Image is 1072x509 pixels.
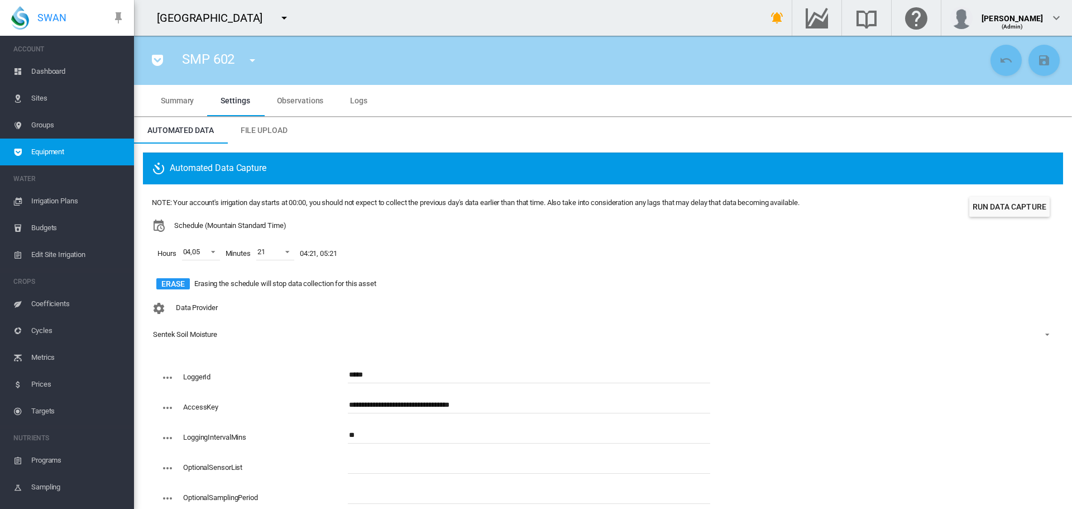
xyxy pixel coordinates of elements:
label: OptionalSensorList [183,463,242,472]
div: Sentek Soil Moisture [153,330,217,339]
span: SWAN [37,11,66,25]
button: icon-menu-down [241,49,264,72]
button: icon-menu-down [273,7,295,29]
label: OptionalSamplingPeriod [183,493,258,502]
span: Targets [31,398,125,425]
span: Summary [161,96,194,105]
span: NUTRIENTS [13,429,125,447]
span: SMP 602 [182,51,234,67]
img: profile.jpg [950,7,973,29]
md-icon: Click here for help [903,11,930,25]
md-icon: icon-undo [999,54,1013,67]
button: Run Data Capture [969,197,1050,217]
span: Hours [152,243,182,264]
span: Automated Data Capture [152,162,266,175]
md-icon: icon-content-save [1037,54,1051,67]
span: Data Provider [176,304,218,312]
button: Cancel Changes [990,45,1022,76]
md-icon: icon-dots-horizontal [161,371,174,384]
img: SWAN-Landscape-Logo-Colour-drop.png [11,6,29,30]
md-icon: icon-camera-timer [152,162,170,175]
md-icon: icon-pocket [151,54,164,67]
md-select: Configuration: Sentek Soil Moisture [152,326,1054,343]
md-icon: Go to the Data Hub [803,11,830,25]
span: CROPS [13,273,125,291]
span: Logs [350,96,367,105]
button: Save Changes [1028,45,1060,76]
label: AccessKey [183,403,218,411]
span: Metrics [31,344,125,371]
span: Coefficients [31,291,125,317]
md-icon: Search the knowledge base [853,11,880,25]
md-icon: icon-dots-horizontal [161,492,174,505]
md-icon: icon-calendar-clock [152,219,165,232]
md-icon: icon-chevron-down [1050,11,1063,25]
span: Budgets [31,215,125,241]
span: , [183,247,201,257]
md-icon: icon-dots-horizontal [161,401,174,415]
span: Dashboard [31,58,125,85]
span: ACCOUNT [13,40,125,58]
md-icon: icon-bell-ring [770,11,784,25]
span: File Upload [241,126,288,135]
span: Schedule (Mountain Standard Time) [174,221,286,231]
span: Observations [277,96,324,105]
span: Settings [221,96,250,105]
button: Erase [156,278,190,289]
span: WATER [13,170,125,188]
button: icon-bell-ring [766,7,788,29]
md-icon: icon-menu-down [277,11,291,25]
label: LoggingIntervalMins [183,433,246,441]
span: Erasing the schedule will stop data collection for this asset [194,279,376,289]
span: Cycles [31,317,125,344]
md-icon: icon-menu-down [246,54,259,67]
button: icon-pocket [146,49,169,72]
span: Programs [31,447,125,474]
span: Edit Site Irrigation [31,241,125,268]
span: Prices [31,371,125,398]
label: LoggerId [183,373,210,381]
span: (Admin) [1002,23,1023,30]
div: 05 [192,247,200,257]
span: Sites [31,85,125,112]
md-icon: icon-dots-horizontal [161,462,174,475]
md-icon: icon-dots-horizontal [161,431,174,445]
md-icon: icon-pin [112,11,125,25]
span: Minutes [220,243,256,264]
span: Sampling [31,474,125,501]
div: [GEOGRAPHIC_DATA] [157,10,272,26]
span: Irrigation Plans [31,188,125,215]
div: 21 [257,248,265,256]
div: [PERSON_NAME] [982,8,1043,20]
span: Equipment [31,139,125,165]
span: 04:21, 05:21 [294,243,343,264]
md-icon: icon-cog [152,302,165,315]
span: Automated Data [147,126,214,135]
div: NOTE: Your account's irrigation day starts at 00:00, you should not expect to collect the previou... [152,198,799,208]
span: Groups [31,112,125,139]
div: 04 [183,247,191,257]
